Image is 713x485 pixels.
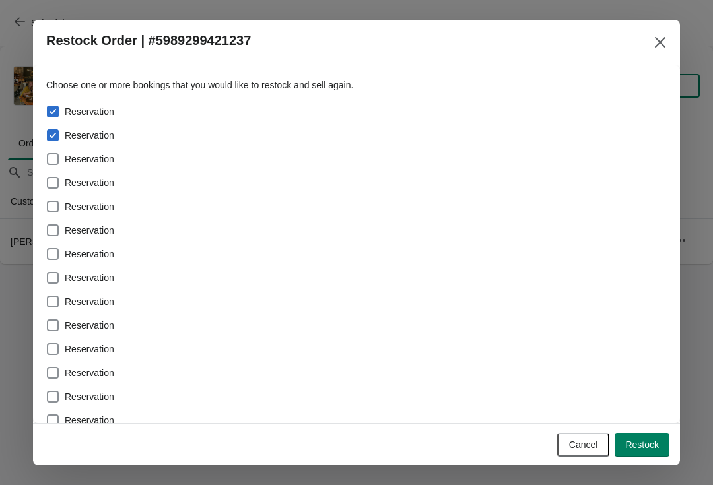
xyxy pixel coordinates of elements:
span: Reservation [65,390,114,403]
span: Reservation [65,247,114,261]
span: Reservation [65,224,114,237]
span: Reservation [65,414,114,427]
span: Reservation [65,319,114,332]
span: Reservation [65,105,114,118]
span: Reservation [65,295,114,308]
button: Close [648,30,672,54]
button: Cancel [557,433,610,457]
button: Restock [615,433,669,457]
span: Cancel [569,439,598,450]
span: Reservation [65,200,114,213]
p: Choose one or more bookings that you would like to restock and sell again. [46,79,667,92]
span: Reservation [65,176,114,189]
span: Reservation [65,366,114,379]
span: Reservation [65,271,114,284]
span: Reservation [65,342,114,356]
span: Restock [625,439,659,450]
h2: Restock Order | #5989299421237 [46,33,251,48]
span: Reservation [65,129,114,142]
span: Reservation [65,152,114,166]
